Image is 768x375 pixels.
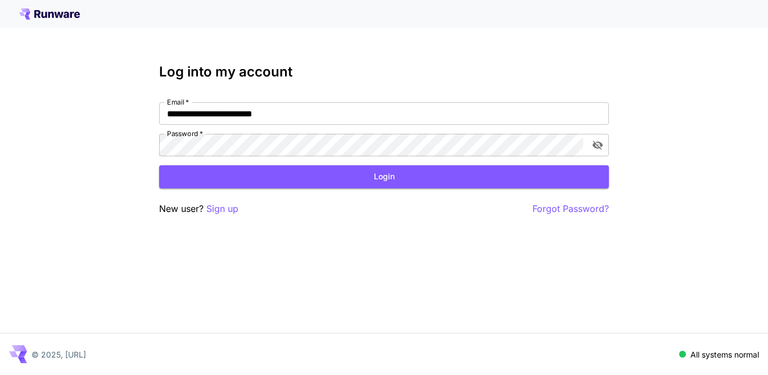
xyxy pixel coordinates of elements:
label: Password [167,129,203,138]
button: Forgot Password? [532,202,609,216]
label: Email [167,97,189,107]
p: © 2025, [URL] [31,349,86,360]
p: New user? [159,202,238,216]
button: toggle password visibility [588,135,608,155]
button: Login [159,165,609,188]
p: All systems normal [690,349,759,360]
h3: Log into my account [159,64,609,80]
button: Sign up [206,202,238,216]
